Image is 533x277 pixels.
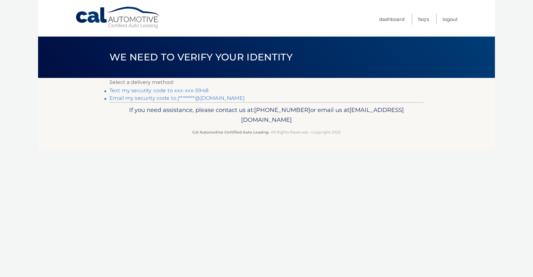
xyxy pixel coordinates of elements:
a: Cal Automotive [75,6,161,29]
a: FAQ's [418,14,429,24]
strong: Cal Automotive Certified Auto Leasing [192,130,268,135]
a: Text my security code to xxx-xxx-5948 [109,87,208,93]
p: If you need assistance, please contact us at: or email us at [114,105,419,125]
a: Logout [443,14,458,24]
span: [PHONE_NUMBER] [254,106,310,114]
p: - All Rights Reserved - Copyright 2025 [114,129,419,135]
a: Dashboard [379,14,405,24]
p: Select a delivery method: [109,78,424,87]
span: We need to verify your identity [109,51,293,63]
a: Email my security code to j********@[DOMAIN_NAME] [109,95,245,101]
